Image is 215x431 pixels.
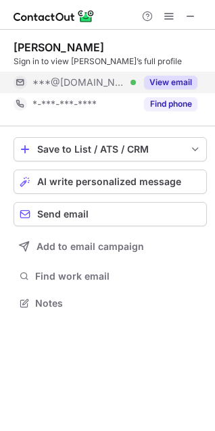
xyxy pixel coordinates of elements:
button: Reveal Button [144,97,197,111]
div: [PERSON_NAME] [14,41,104,54]
span: Add to email campaign [37,241,144,252]
button: Reveal Button [144,76,197,89]
div: Sign in to view [PERSON_NAME]’s full profile [14,55,207,68]
button: Add to email campaign [14,234,207,259]
div: Save to List / ATS / CRM [37,144,183,155]
span: ***@[DOMAIN_NAME] [32,76,126,88]
button: Send email [14,202,207,226]
span: Notes [35,297,201,309]
button: Find work email [14,267,207,286]
button: Notes [14,294,207,313]
img: ContactOut v5.3.10 [14,8,95,24]
button: AI write personalized message [14,170,207,194]
span: Find work email [35,270,201,282]
span: AI write personalized message [37,176,181,187]
span: Send email [37,209,89,220]
button: save-profile-one-click [14,137,207,161]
